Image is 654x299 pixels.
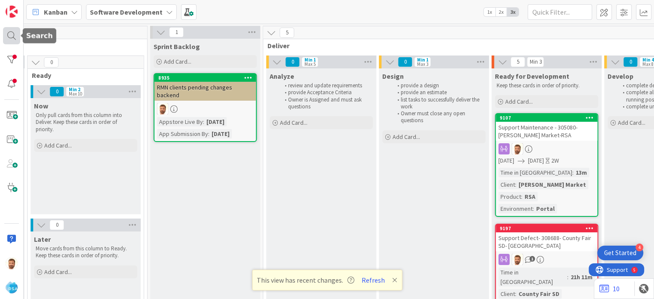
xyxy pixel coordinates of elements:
[496,225,597,232] div: 9197
[157,117,203,126] div: Appstore Live By
[36,112,135,133] p: Only pull cards from this column into Deliver. Keep these cards in order of priority.
[516,180,588,189] div: [PERSON_NAME] Market
[49,86,64,97] span: 0
[567,272,568,282] span: :
[49,220,64,230] span: 0
[528,156,544,165] span: [DATE]
[398,57,412,67] span: 0
[599,284,620,294] a: 10
[32,71,133,80] span: Ready
[500,225,597,231] div: 9197
[45,3,47,10] div: 5
[500,115,597,121] div: 9107
[496,114,597,141] div: 9107Support Maintenance - 305080- [PERSON_NAME] Market-RSA
[528,4,592,20] input: Quick Filter...
[36,245,135,259] p: Move cards from this column to Ready. Keep these cards in order of priority.
[164,58,191,65] span: Add Card...
[572,168,574,177] span: :
[512,254,523,265] img: AS
[158,75,256,81] div: 8935
[512,143,523,154] img: AS
[495,72,569,80] span: Ready for Development
[6,6,18,18] img: Visit kanbanzone.com
[496,254,597,265] div: AS
[44,57,58,68] span: 0
[623,57,638,67] span: 0
[529,60,541,64] div: Min 3
[636,244,643,251] div: 4
[534,204,557,213] div: Portal
[280,96,372,111] li: Owner is Assigned and must ask questions
[359,274,388,286] button: Refresh
[618,119,645,126] span: Add Card...
[529,256,535,262] span: 1
[515,180,516,189] span: :
[522,192,537,201] div: RSA
[34,235,51,244] span: Later
[68,92,82,96] div: Max 10
[498,204,533,213] div: Environment
[393,82,484,89] li: provide a design
[157,103,168,114] img: AS
[507,8,519,16] span: 3x
[393,96,484,111] li: list tasks to successfully deliver the work
[154,74,256,82] div: 8935
[203,117,204,126] span: :
[270,72,294,80] span: Analyze
[495,113,598,217] a: 9107Support Maintenance - 305080- [PERSON_NAME] Market-RSAAS[DATE][DATE]2WTime in [GEOGRAPHIC_DAT...
[642,62,653,66] div: Max 8
[498,156,514,165] span: [DATE]
[154,74,256,101] div: 8935RMN clients pending changes backend
[497,82,596,89] p: Keep these cards in order of priority.
[280,89,372,96] li: provide Acceptance Criteria
[484,8,495,16] span: 1x
[551,156,559,165] div: 2W
[516,289,562,299] div: County Fair SD
[157,129,208,139] div: App Submission By
[154,103,256,114] div: AS
[154,42,200,51] span: Sprint Backlog
[393,89,484,96] li: provide an estimate
[6,257,18,269] img: AS
[533,204,534,213] span: :
[304,58,316,62] div: Min 1
[154,73,257,142] a: 8935RMN clients pending changes backendASAppstore Live By:[DATE]App Submission By:[DATE]
[498,268,567,287] div: Time in [GEOGRAPHIC_DATA]
[382,72,404,80] span: Design
[393,110,484,124] li: Owner must close any open questions
[515,289,516,299] span: :
[204,117,227,126] div: [DATE]
[209,129,232,139] div: [DATE]
[608,72,633,80] span: Develop
[169,27,184,37] span: 1
[574,168,589,177] div: 13m
[18,1,39,12] span: Support
[597,246,643,260] div: Open Get Started checklist, remaining modules: 4
[496,114,597,122] div: 9107
[496,232,597,251] div: Support Defect- 308688- County Fair SD- [GEOGRAPHIC_DATA]
[393,133,420,141] span: Add Card...
[34,102,48,110] span: Now
[44,142,72,149] span: Add Card...
[510,57,525,67] span: 5
[304,62,315,66] div: Max 5
[498,289,515,299] div: Client
[521,192,522,201] span: :
[417,62,428,66] div: Max 3
[498,180,515,189] div: Client
[279,28,294,38] span: 5
[90,8,163,16] b: Software Development
[417,58,428,62] div: Min 1
[495,8,507,16] span: 2x
[498,192,521,201] div: Product
[505,98,533,105] span: Add Card...
[44,268,72,276] span: Add Card...
[604,249,636,257] div: Get Started
[568,272,595,282] div: 21h 11m
[44,7,68,17] span: Kanban
[285,57,300,67] span: 0
[642,58,654,62] div: Min 4
[208,129,209,139] span: :
[498,168,572,177] div: Time in [GEOGRAPHIC_DATA]
[6,281,18,293] img: avatar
